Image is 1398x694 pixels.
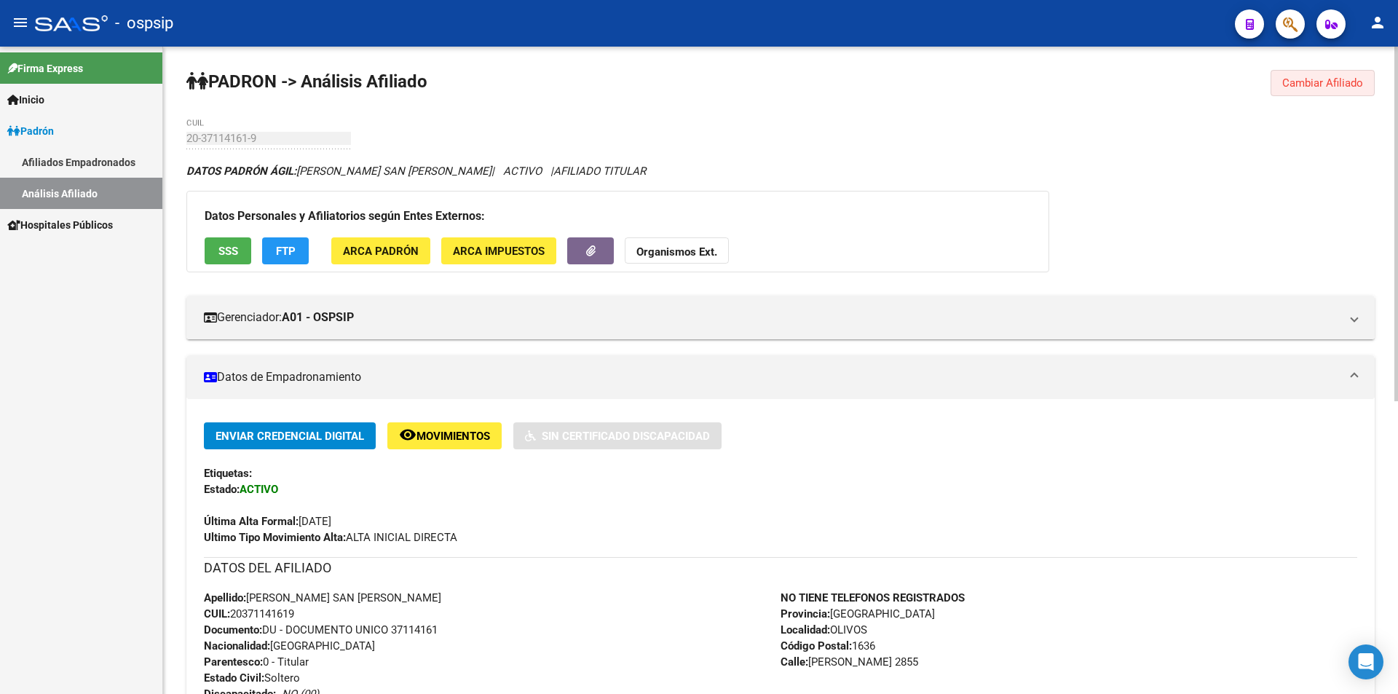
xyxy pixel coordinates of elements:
div: Open Intercom Messenger [1348,644,1383,679]
strong: Última Alta Formal: [204,515,299,528]
h3: DATOS DEL AFILIADO [204,558,1357,578]
button: ARCA Padrón [331,237,430,264]
mat-expansion-panel-header: Gerenciador:A01 - OSPSIP [186,296,1375,339]
span: FTP [276,245,296,258]
span: DU - DOCUMENTO UNICO 37114161 [204,623,438,636]
button: Organismos Ext. [625,237,729,264]
strong: Nacionalidad: [204,639,270,652]
span: [GEOGRAPHIC_DATA] [781,607,935,620]
strong: ACTIVO [240,483,278,496]
strong: Provincia: [781,607,830,620]
strong: PADRON -> Análisis Afiliado [186,71,427,92]
span: 20371141619 [204,607,294,620]
span: SSS [218,245,238,258]
button: SSS [205,237,251,264]
button: ARCA Impuestos [441,237,556,264]
strong: Estado Civil: [204,671,264,685]
span: [PERSON_NAME] SAN [PERSON_NAME] [204,591,441,604]
h3: Datos Personales y Afiliatorios según Entes Externos: [205,206,1031,226]
strong: Apellido: [204,591,246,604]
span: ALTA INICIAL DIRECTA [204,531,457,544]
strong: Organismos Ext. [636,245,717,259]
span: [DATE] [204,515,331,528]
span: ARCA Impuestos [453,245,545,258]
span: - ospsip [115,7,173,39]
span: [PERSON_NAME] 2855 [781,655,918,669]
strong: Documento: [204,623,262,636]
button: FTP [262,237,309,264]
strong: A01 - OSPSIP [282,309,354,326]
mat-expansion-panel-header: Datos de Empadronamiento [186,355,1375,399]
mat-icon: menu [12,14,29,31]
mat-panel-title: Gerenciador: [204,309,1340,326]
span: Inicio [7,92,44,108]
strong: Ultimo Tipo Movimiento Alta: [204,531,346,544]
span: Hospitales Públicos [7,217,113,233]
span: OLIVOS [781,623,867,636]
strong: Etiquetas: [204,467,252,480]
span: AFILIADO TITULAR [553,165,646,178]
button: Cambiar Afiliado [1271,70,1375,96]
span: 0 - Titular [204,655,309,669]
strong: NO TIENE TELEFONOS REGISTRADOS [781,591,965,604]
button: Enviar Credencial Digital [204,422,376,449]
span: [PERSON_NAME] SAN [PERSON_NAME] [186,165,491,178]
span: Cambiar Afiliado [1282,76,1363,90]
strong: Localidad: [781,623,830,636]
strong: Parentesco: [204,655,263,669]
i: | ACTIVO | [186,165,646,178]
strong: Calle: [781,655,808,669]
button: Movimientos [387,422,502,449]
span: Firma Express [7,60,83,76]
span: ARCA Padrón [343,245,419,258]
button: Sin Certificado Discapacidad [513,422,722,449]
strong: DATOS PADRÓN ÁGIL: [186,165,296,178]
strong: Estado: [204,483,240,496]
span: Enviar Credencial Digital [216,430,364,443]
strong: CUIL: [204,607,230,620]
mat-icon: person [1369,14,1386,31]
span: [GEOGRAPHIC_DATA] [204,639,375,652]
mat-icon: remove_red_eye [399,426,416,443]
mat-panel-title: Datos de Empadronamiento [204,369,1340,385]
span: 1636 [781,639,875,652]
span: Sin Certificado Discapacidad [542,430,710,443]
strong: Código Postal: [781,639,852,652]
span: Movimientos [416,430,490,443]
span: Soltero [204,671,300,685]
span: Padrón [7,123,54,139]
